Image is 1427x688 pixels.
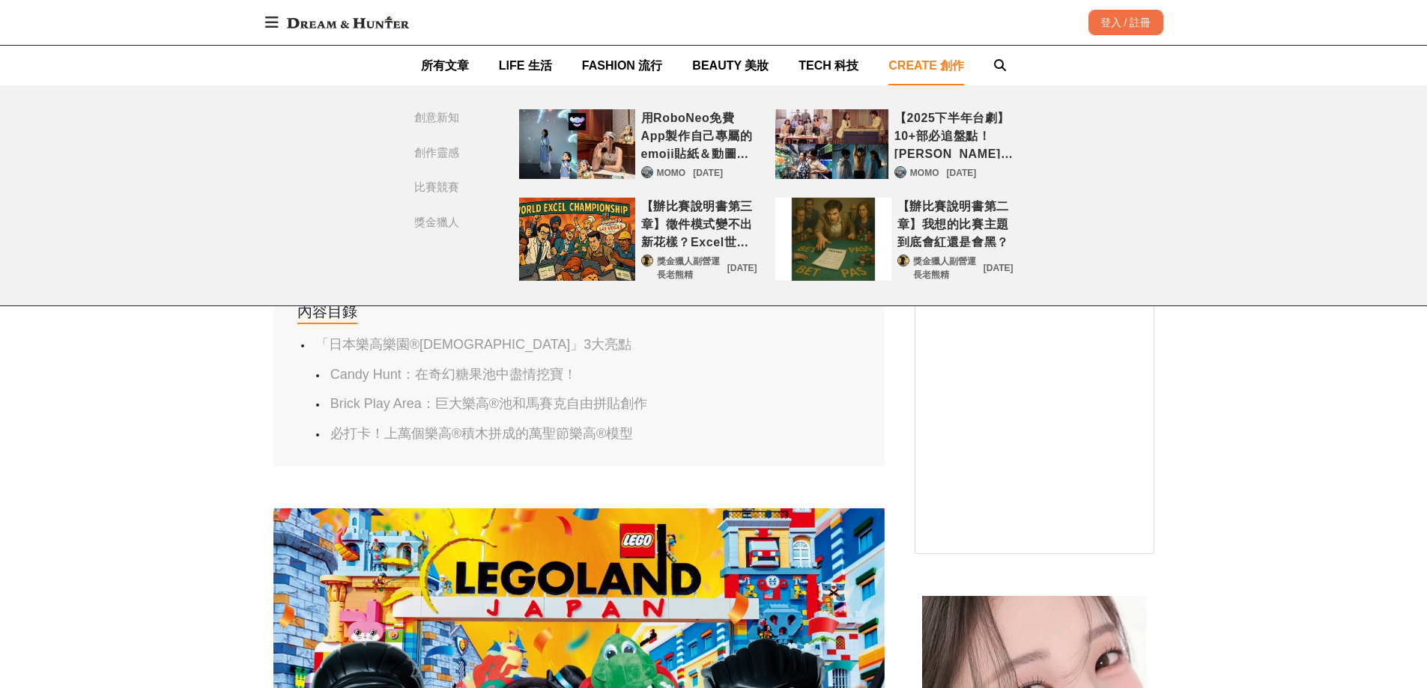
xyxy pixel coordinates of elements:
a: Avatar [894,166,906,178]
a: LIFE 生活 [499,46,552,85]
a: 創意新知 [414,109,489,127]
a: 必打卡！上萬個樂高®積木拼成的萬聖節樂高®模型 [330,426,634,441]
a: 獎金獵人副營運長老熊精 [657,255,720,281]
a: 創作靈感 [414,144,489,162]
div: 比賽競賽 [414,179,459,196]
span: TECH 科技 [799,59,858,72]
a: 獎金獵人 [414,214,489,231]
a: Candy Hunt：在奇幻糖果池中盡情挖寶！ [330,367,577,382]
a: 【辦比賽說明書第三章】徵件模式變不出新花樣？Excel世界大賽參考一下 [641,198,757,247]
a: TECH 科技 [799,46,858,85]
span: BEAUTY 美妝 [692,59,769,72]
div: [DATE] [727,261,757,275]
a: FASHION 流行 [582,46,663,85]
span: 所有文章 [421,59,469,72]
span: CREATE 創作 [888,59,964,72]
a: MOMO [657,166,686,180]
a: Avatar [641,255,653,267]
a: 【2025下半年台劇】10+部必追盤點！舒淇、李心潔同台飆戲《回魂計》、改編真實人倫悲劇《我們六個》 [775,109,888,180]
a: Brick Play Area：巨大樂高®池和馬賽克自由拼貼創作 [330,396,647,411]
div: [DATE] [693,166,723,180]
a: MOMO [910,166,939,180]
img: Avatar [642,167,652,177]
a: 比賽競賽 [414,179,489,196]
div: [DATE] [984,261,1014,275]
img: Avatar [895,167,906,177]
a: 所有文章 [421,46,469,85]
a: 用RoboNeo免費App製作自己專屬的emoji貼紙＆動圖，步驟教學+超完整的AI指令大公開！還不手刀載起來～ [641,109,757,159]
div: 登入 / 註冊 [1088,10,1163,35]
img: Avatar [642,255,652,266]
img: Avatar [898,255,909,266]
div: [DATE] [947,166,977,180]
a: 用RoboNeo免費App製作自己專屬的emoji貼紙＆動圖，步驟教學+超完整的AI指令大公開！還不手刀載起來～ [519,109,635,180]
a: Avatar [641,166,653,178]
a: CREATE 創作 [888,46,964,85]
img: Dream & Hunter [279,9,416,36]
a: 「日本樂高樂園®[DEMOGRAPHIC_DATA]」3大亮點 [315,337,632,352]
a: 【2025下半年台劇】10+部必追盤點！[PERSON_NAME]、[PERSON_NAME]同台飆戲《回魂計》、改編真實人倫悲劇《我們六個》 [894,109,1014,159]
a: BEAUTY 美妝 [692,46,769,85]
a: 【辦比賽說明書第三章】徵件模式變不出新花樣？Excel世界大賽參考一下 [519,198,635,281]
a: 【辦比賽說明書第二章】我想的比賽主題到底會紅還是會黑？ [775,198,891,281]
div: 創意新知 [414,109,459,127]
div: 創作靈感 [414,144,459,162]
div: 獎金獵人 [414,214,459,231]
span: LIFE 生活 [499,59,552,72]
a: 【辦比賽說明書第二章】我想的比賽主題到底會紅還是會黑？ [897,198,1014,247]
a: 獎金獵人副營運長老熊精 [913,255,976,281]
div: 內容目錄 [297,300,357,324]
span: FASHION 流行 [582,59,663,72]
a: Avatar [897,255,909,267]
